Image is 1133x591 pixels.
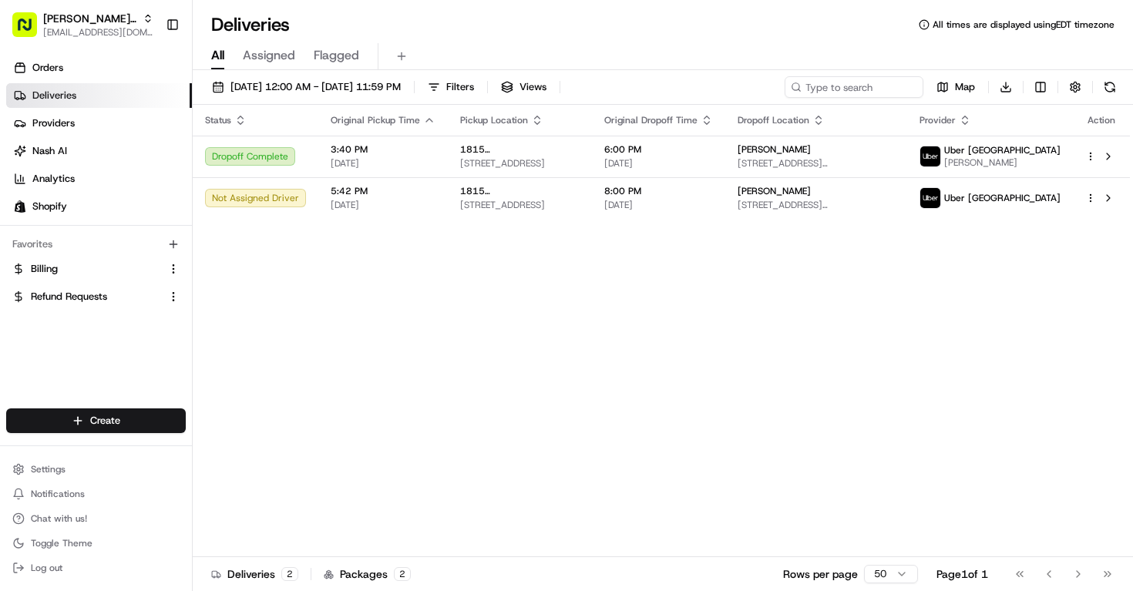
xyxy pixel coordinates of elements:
[14,200,26,213] img: Shopify logo
[32,172,75,186] span: Analytics
[604,114,698,126] span: Original Dropoff Time
[460,114,528,126] span: Pickup Location
[12,262,161,276] a: Billing
[32,116,75,130] span: Providers
[32,61,63,75] span: Orders
[6,166,192,191] a: Analytics
[1085,114,1118,126] div: Action
[6,532,186,554] button: Toggle Theme
[211,12,290,37] h1: Deliveries
[394,567,411,581] div: 2
[31,262,58,276] span: Billing
[460,143,580,156] span: 1815 [GEOGRAPHIC_DATA]
[205,114,231,126] span: Status
[230,80,401,94] span: [DATE] 12:00 AM - [DATE] 11:59 PM
[460,185,580,197] span: 1815 [GEOGRAPHIC_DATA]
[604,157,713,170] span: [DATE]
[6,6,160,43] button: [PERSON_NAME] MTL[EMAIL_ADDRESS][DOMAIN_NAME]
[783,566,858,582] p: Rows per page
[31,562,62,574] span: Log out
[604,185,713,197] span: 8:00 PM
[1099,76,1121,98] button: Refresh
[31,488,85,500] span: Notifications
[738,157,895,170] span: [STREET_ADDRESS][PERSON_NAME]
[446,80,474,94] span: Filters
[324,566,411,582] div: Packages
[936,566,988,582] div: Page 1 of 1
[6,257,186,281] button: Billing
[920,146,940,166] img: uber-new-logo.jpeg
[31,463,66,475] span: Settings
[6,139,192,163] a: Nash AI
[331,199,435,211] span: [DATE]
[6,83,192,108] a: Deliveries
[6,194,192,219] a: Shopify
[90,414,120,428] span: Create
[785,76,923,98] input: Type to search
[460,157,580,170] span: [STREET_ADDRESS]
[494,76,553,98] button: Views
[6,284,186,309] button: Refund Requests
[6,232,186,257] div: Favorites
[6,458,186,480] button: Settings
[944,156,1061,169] span: [PERSON_NAME]
[6,111,192,136] a: Providers
[933,18,1115,31] span: All times are displayed using EDT timezone
[519,80,546,94] span: Views
[930,76,982,98] button: Map
[12,290,161,304] a: Refund Requests
[738,185,811,197] span: [PERSON_NAME]
[944,144,1061,156] span: Uber [GEOGRAPHIC_DATA]
[738,199,895,211] span: [STREET_ADDRESS][PERSON_NAME]
[32,89,76,102] span: Deliveries
[31,512,87,525] span: Chat with us!
[331,185,435,197] span: 5:42 PM
[43,11,136,26] button: [PERSON_NAME] MTL
[738,143,811,156] span: [PERSON_NAME]
[6,483,186,505] button: Notifications
[604,143,713,156] span: 6:00 PM
[31,537,92,549] span: Toggle Theme
[6,55,192,80] a: Orders
[211,46,224,65] span: All
[314,46,359,65] span: Flagged
[331,143,435,156] span: 3:40 PM
[920,114,956,126] span: Provider
[331,157,435,170] span: [DATE]
[944,192,1061,204] span: Uber [GEOGRAPHIC_DATA]
[920,188,940,208] img: uber-new-logo.jpeg
[281,567,298,581] div: 2
[460,199,580,211] span: [STREET_ADDRESS]
[32,144,67,158] span: Nash AI
[32,200,67,213] span: Shopify
[6,557,186,579] button: Log out
[31,290,107,304] span: Refund Requests
[604,199,713,211] span: [DATE]
[331,114,420,126] span: Original Pickup Time
[243,46,295,65] span: Assigned
[43,26,153,39] button: [EMAIL_ADDRESS][DOMAIN_NAME]
[6,508,186,529] button: Chat with us!
[738,114,809,126] span: Dropoff Location
[6,408,186,433] button: Create
[205,76,408,98] button: [DATE] 12:00 AM - [DATE] 11:59 PM
[421,76,481,98] button: Filters
[955,80,975,94] span: Map
[211,566,298,582] div: Deliveries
